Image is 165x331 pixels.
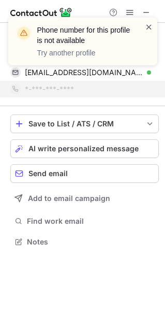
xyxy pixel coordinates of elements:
span: AI write personalized message [28,145,139,153]
button: Send email [10,164,159,183]
img: ContactOut v5.3.10 [10,6,72,19]
header: Phone number for this profile is not available [37,25,132,46]
p: Try another profile [37,48,132,58]
img: warning [16,25,32,41]
span: Send email [28,169,68,178]
button: Add to email campaign [10,189,159,208]
span: Notes [27,237,155,247]
button: Find work email [10,214,159,228]
span: Find work email [27,217,155,226]
span: Add to email campaign [28,194,110,203]
button: save-profile-one-click [10,114,159,133]
button: AI write personalized message [10,139,159,158]
div: Save to List / ATS / CRM [28,120,141,128]
button: Notes [10,235,159,249]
